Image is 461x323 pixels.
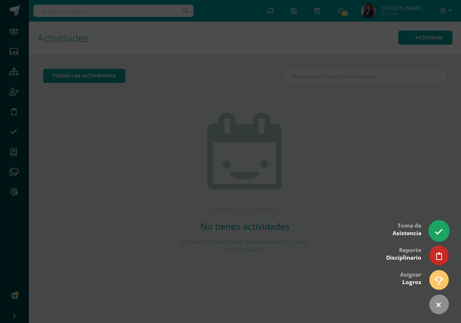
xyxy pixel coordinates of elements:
[393,229,421,237] span: Asistencia
[393,217,421,241] div: Toma de
[402,278,421,286] span: Logros
[386,254,421,261] span: Disciplinario
[386,242,421,265] div: Reporte
[400,266,421,290] div: Asignar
